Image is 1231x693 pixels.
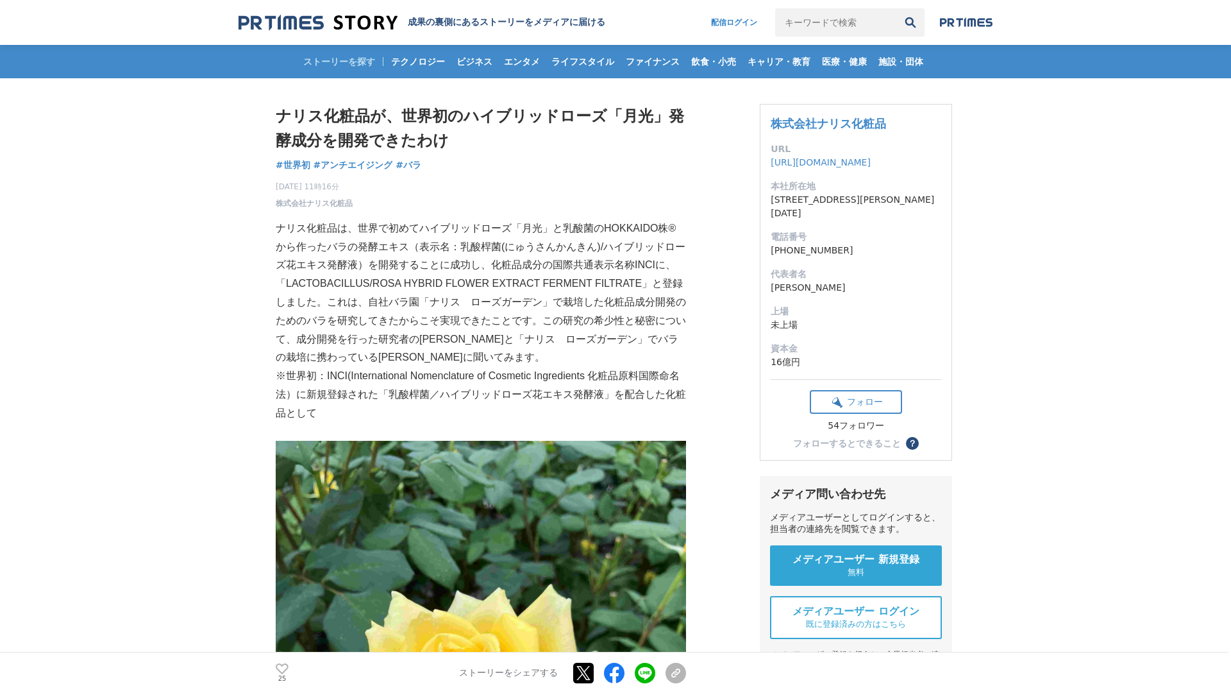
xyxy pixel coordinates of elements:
a: #アンチエイジング [314,158,393,172]
a: 施設・団体 [873,45,928,78]
a: ファイナンス [621,45,685,78]
span: キャリア・教育 [742,56,816,67]
div: 54フォロワー [810,420,902,432]
span: ライフスタイル [546,56,619,67]
a: 株式会社ナリス化粧品 [276,198,353,209]
p: 25 [276,676,289,682]
a: 配信ログイン [698,8,770,37]
span: 飲食・小売 [686,56,741,67]
span: テクノロジー [386,56,450,67]
div: メディア問い合わせ先 [770,486,942,502]
p: ストーリーをシェアする [459,667,558,679]
span: ファイナンス [621,56,685,67]
dt: 上場 [771,305,941,318]
dd: [PHONE_NUMBER] [771,244,941,257]
span: メディアユーザー ログイン [792,605,919,619]
a: メディアユーザー 新規登録 無料 [770,545,942,586]
dt: 代表者名 [771,268,941,281]
span: 無料 [848,567,864,578]
dd: [PERSON_NAME] [771,281,941,295]
img: 成果の裏側にあるストーリーをメディアに届ける [239,14,398,31]
dt: 電話番号 [771,230,941,244]
a: #世界初 [276,158,310,172]
a: 株式会社ナリス化粧品 [771,117,886,130]
dd: [STREET_ADDRESS][PERSON_NAME][DATE] [771,193,941,220]
h2: 成果の裏側にあるストーリーをメディアに届ける [408,17,605,28]
div: メディアユーザーとしてログインすると、担当者の連絡先を閲覧できます。 [770,512,942,535]
a: メディアユーザー ログイン 既に登録済みの方はこちら [770,596,942,639]
dd: 16億円 [771,355,941,369]
dt: 本社所在地 [771,180,941,193]
div: フォローするとできること [793,439,901,448]
dd: 未上場 [771,318,941,332]
a: エンタメ [499,45,545,78]
span: ビジネス [451,56,498,67]
a: 飲食・小売 [686,45,741,78]
dt: URL [771,142,941,156]
a: 医療・健康 [817,45,872,78]
p: ※世界初：INCI(International Nomenclature of Cosmetic Ingredients 化粧品原料国際命名法）に新規登録された「乳酸桿菌／ハイブリッドローズ花エ... [276,367,686,422]
button: フォロー [810,390,902,414]
a: 成果の裏側にあるストーリーをメディアに届ける 成果の裏側にあるストーリーをメディアに届ける [239,14,605,31]
img: prtimes [940,17,992,28]
span: 施設・団体 [873,56,928,67]
h1: ナリス化粧品が、世界初のハイブリッドローズ「月光」発酵成分を開発できたわけ [276,104,686,153]
span: #バラ [396,159,421,171]
p: ナリス化粧品は、世界で初めてハイブリッドローズ「月光」と乳酸菌のHOKKAIDO株®から作ったバラの発酵エキス（表示名：乳酸桿菌(にゅうさんかんきん)/ハイブリッドローズ花エキス発酵液）を開発す... [276,219,686,367]
a: ライフスタイル [546,45,619,78]
button: ？ [906,437,919,450]
span: ？ [908,439,917,448]
span: 医療・健康 [817,56,872,67]
a: [URL][DOMAIN_NAME] [771,157,871,167]
a: テクノロジー [386,45,450,78]
span: 既に登録済みの方はこちら [806,619,906,630]
a: #バラ [396,158,421,172]
a: ビジネス [451,45,498,78]
dt: 資本金 [771,342,941,355]
span: [DATE] 11時16分 [276,181,353,193]
span: エンタメ [499,56,545,67]
span: メディアユーザー 新規登録 [792,553,919,567]
span: #世界初 [276,159,310,171]
button: 検索 [896,8,925,37]
span: #アンチエイジング [314,159,393,171]
a: キャリア・教育 [742,45,816,78]
input: キーワードで検索 [775,8,896,37]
